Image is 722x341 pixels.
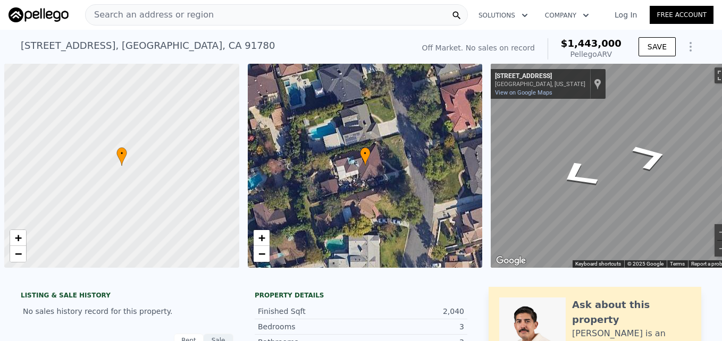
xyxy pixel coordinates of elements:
path: Go North, Livia Ave [541,153,615,198]
img: Google [493,254,528,268]
div: Pellego ARV [561,49,622,59]
path: Go South, Livia Ave [617,135,683,178]
a: Log In [602,10,650,20]
a: Zoom out [254,246,270,262]
a: Zoom in [254,230,270,246]
span: • [116,149,127,158]
div: LISTING & SALE HISTORY [21,291,233,302]
a: Zoom in [10,230,26,246]
a: Terms (opens in new tab) [670,261,685,267]
span: − [258,247,265,260]
img: Pellego [9,7,69,22]
button: Solutions [470,6,536,25]
div: Property details [255,291,467,300]
div: • [116,147,127,166]
a: Open this area in Google Maps (opens a new window) [493,254,528,268]
span: $1,443,000 [561,38,622,49]
div: • [360,147,371,166]
span: • [360,149,371,158]
a: View on Google Maps [495,89,552,96]
div: 3 [361,321,464,332]
a: Free Account [650,6,713,24]
span: © 2025 Google [627,261,664,267]
div: Off Market. No sales on record [422,42,535,53]
span: Search an address or region [86,8,214,21]
button: SAVE [639,37,676,56]
button: Company [536,6,598,25]
div: Bedrooms [258,321,361,332]
span: + [15,231,22,244]
div: [STREET_ADDRESS] , [GEOGRAPHIC_DATA] , CA 91780 [21,38,275,53]
span: − [15,247,22,260]
button: Show Options [680,36,701,57]
a: Zoom out [10,246,26,262]
button: Keyboard shortcuts [575,260,621,268]
span: + [258,231,265,244]
a: Show location on map [594,78,601,90]
div: Ask about this property [572,297,691,327]
div: [STREET_ADDRESS] [495,72,585,81]
div: 2,040 [361,306,464,317]
div: Finished Sqft [258,306,361,317]
div: No sales history record for this property. [21,302,233,321]
div: [GEOGRAPHIC_DATA], [US_STATE] [495,81,585,88]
